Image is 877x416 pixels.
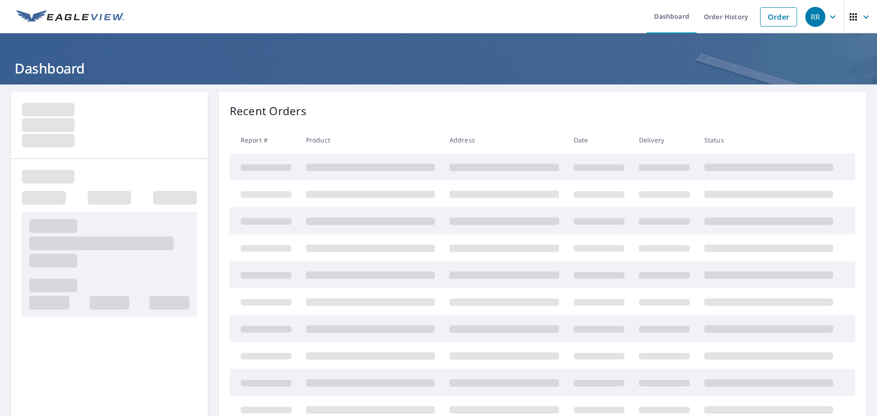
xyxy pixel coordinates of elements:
[566,126,632,153] th: Date
[442,126,566,153] th: Address
[11,59,866,78] h1: Dashboard
[760,7,797,26] a: Order
[230,103,306,119] p: Recent Orders
[632,126,697,153] th: Delivery
[230,126,299,153] th: Report #
[697,126,840,153] th: Status
[805,7,825,27] div: RR
[16,10,124,24] img: EV Logo
[299,126,442,153] th: Product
